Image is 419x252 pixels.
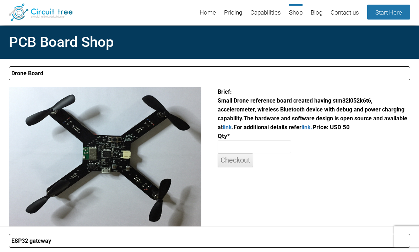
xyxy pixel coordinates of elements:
a: Contact us [331,4,359,22]
summary: ESP32 gateway [9,234,410,248]
a: Capabilities [250,4,281,22]
span: For additional details refer [234,124,312,131]
a: Start Here [367,5,410,20]
div: Price: USD 50 Qty [218,87,410,167]
a: Pricing [224,4,242,22]
a: Home [200,4,216,22]
img: Circuit Tree [9,4,72,21]
span: The hardware and software design is open source and available at . [218,115,407,131]
a: link [223,124,232,131]
span: Brief: Small Drone reference board created having stm32l052k6t6, accelerometer, wireless Bluetoot... [218,88,404,122]
a: link. [301,124,312,131]
summary: Drone Board [9,66,410,80]
input: Checkout [218,153,253,167]
h1: PCB Board Shop [9,32,410,53]
a: Blog [311,4,322,22]
a: Shop [289,4,303,22]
